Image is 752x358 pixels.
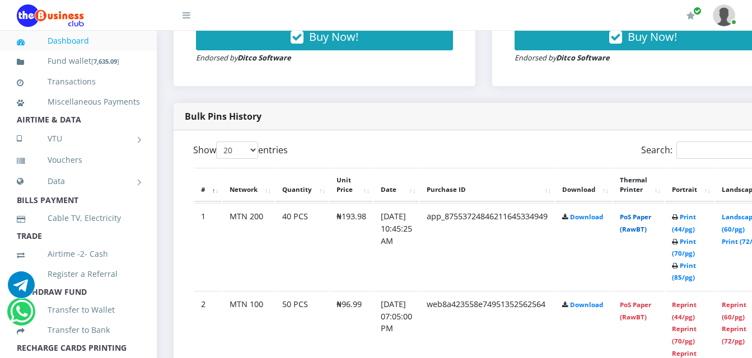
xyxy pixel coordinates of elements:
[237,53,291,63] strong: Ditco Software
[275,168,329,202] th: Quantity: activate to sort column ascending
[722,300,746,321] a: Reprint (60/pg)
[686,11,695,20] i: Renew/Upgrade Subscription
[10,307,33,325] a: Chat for support
[17,167,140,195] a: Data
[722,324,746,345] a: Reprint (72/pg)
[330,203,373,290] td: ₦193.98
[216,142,258,159] select: Showentries
[196,53,291,63] small: Endorsed by
[420,203,554,290] td: app_87553724846211645334949
[17,241,140,267] a: Airtime -2- Cash
[374,168,419,202] th: Date: activate to sort column ascending
[17,28,140,54] a: Dashboard
[628,29,677,44] span: Buy Now!
[17,4,84,27] img: Logo
[309,29,358,44] span: Buy Now!
[17,317,140,343] a: Transfer to Bank
[620,300,651,321] a: PoS Paper (RawBT)
[17,261,140,287] a: Register a Referral
[223,168,274,202] th: Network: activate to sort column ascending
[17,89,140,115] a: Miscellaneous Payments
[275,203,329,290] td: 40 PCS
[620,213,651,233] a: PoS Paper (RawBT)
[91,57,119,65] small: [ ]
[17,69,140,95] a: Transactions
[17,147,140,173] a: Vouchers
[194,203,222,290] td: 1
[223,203,274,290] td: MTN 200
[556,53,610,63] strong: Ditco Software
[17,205,140,231] a: Cable TV, Electricity
[570,213,603,221] a: Download
[555,168,612,202] th: Download: activate to sort column ascending
[672,300,697,321] a: Reprint (44/pg)
[713,4,735,26] img: User
[420,168,554,202] th: Purchase ID: activate to sort column ascending
[665,168,714,202] th: Portrait: activate to sort column ascending
[374,203,419,290] td: [DATE] 10:45:25 AM
[330,168,373,202] th: Unit Price: activate to sort column ascending
[194,168,222,202] th: #: activate to sort column descending
[193,142,288,159] label: Show entries
[672,324,697,345] a: Reprint (70/pg)
[17,48,140,74] a: Fund wallet[7,635.09]
[672,213,696,233] a: Print (44/pg)
[196,23,453,50] button: Buy Now!
[693,7,702,15] span: Renew/Upgrade Subscription
[185,110,261,123] strong: Bulk Pins History
[570,300,603,309] a: Download
[17,125,140,153] a: VTU
[8,280,35,298] a: Chat for support
[515,53,610,63] small: Endorsed by
[94,57,117,65] b: 7,635.09
[672,237,696,258] a: Print (70/pg)
[672,261,696,282] a: Print (85/pg)
[17,297,140,323] a: Transfer to Wallet
[613,168,664,202] th: Thermal Printer: activate to sort column ascending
